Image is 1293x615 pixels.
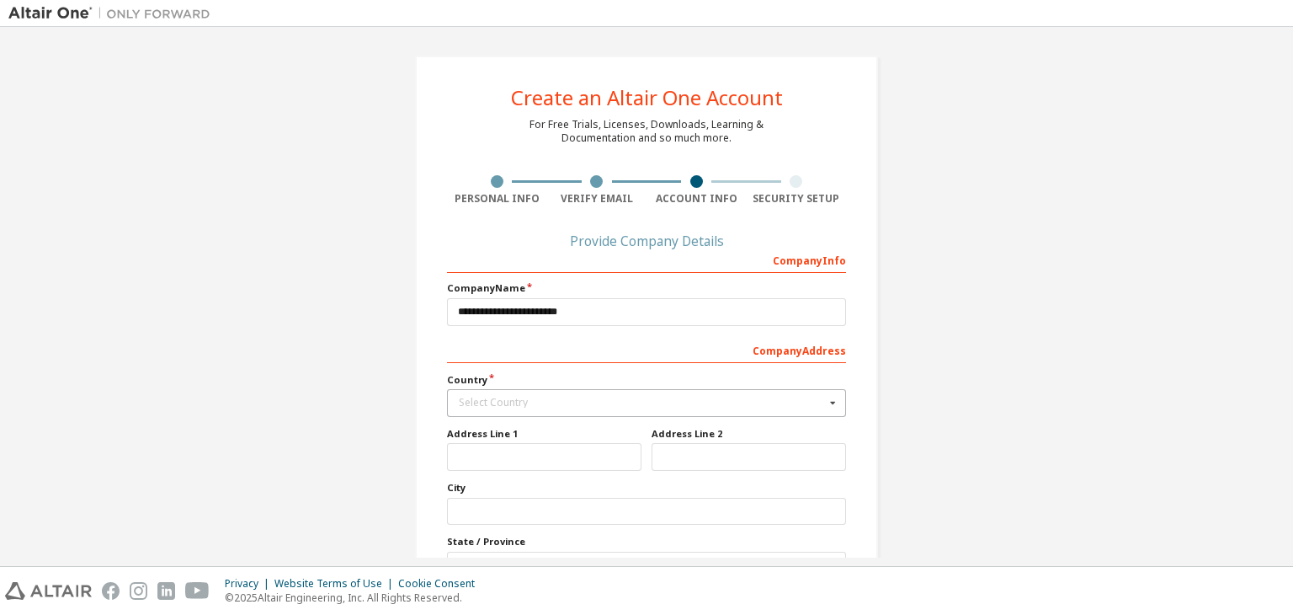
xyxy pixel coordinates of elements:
[511,88,783,108] div: Create an Altair One Account
[447,535,846,548] label: State / Province
[157,582,175,600] img: linkedin.svg
[102,582,120,600] img: facebook.svg
[447,246,846,273] div: Company Info
[5,582,92,600] img: altair_logo.svg
[274,577,398,591] div: Website Terms of Use
[447,481,846,495] label: City
[8,5,219,22] img: Altair One
[185,582,210,600] img: youtube.svg
[398,577,485,591] div: Cookie Consent
[447,192,547,206] div: Personal Info
[459,398,825,408] div: Select Country
[130,582,147,600] img: instagram.svg
[447,336,846,363] div: Company Address
[225,591,485,605] p: © 2025 Altair Engineering, Inc. All Rights Reserved.
[529,118,764,145] div: For Free Trials, Licenses, Downloads, Learning & Documentation and so much more.
[225,577,274,591] div: Privacy
[447,236,846,246] div: Provide Company Details
[447,373,846,387] label: Country
[652,427,846,441] label: Address Line 2
[646,192,747,206] div: Account Info
[447,427,641,441] label: Address Line 1
[547,192,647,206] div: Verify Email
[447,281,846,295] label: Company Name
[747,192,847,206] div: Security Setup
